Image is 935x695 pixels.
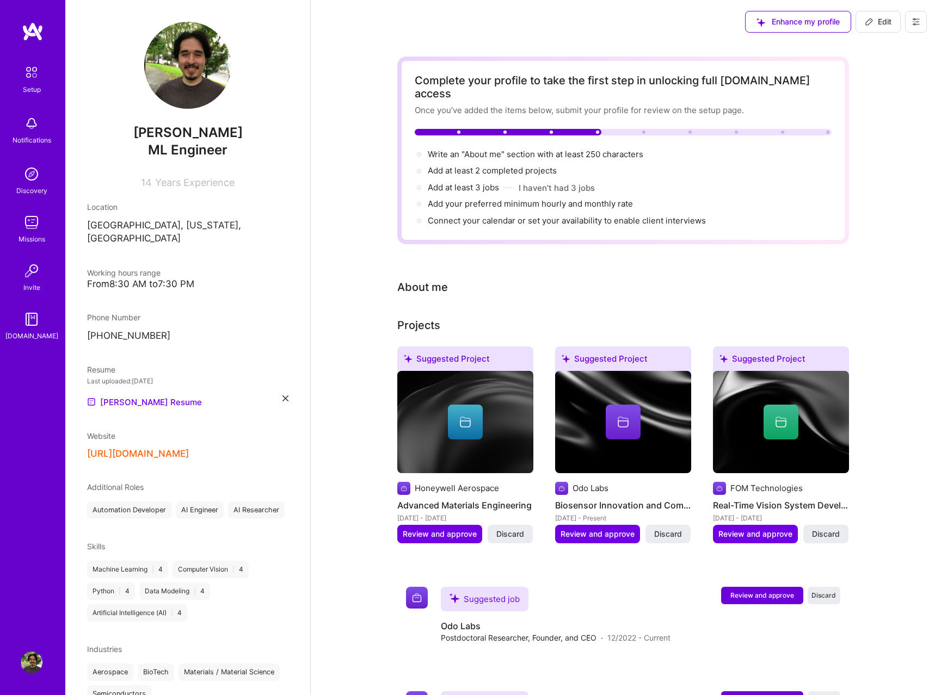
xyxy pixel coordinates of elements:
[20,61,43,84] img: setup
[441,620,671,632] h4: Odo Labs
[87,448,189,460] button: [URL][DOMAIN_NAME]
[812,529,840,539] span: Discard
[555,525,640,543] button: Review and approve
[654,529,682,539] span: Discard
[397,346,533,375] div: Suggested Project
[87,542,105,551] span: Skills
[18,651,45,673] a: User Avatar
[601,632,603,643] span: ·
[730,482,803,494] div: FOM Technologies
[406,587,428,609] img: Company logo
[87,501,171,519] div: Automation Developer
[404,355,412,363] i: icon SuggestedTeams
[441,632,596,643] span: Postdoctoral Researcher, Founder, and CEO
[228,501,285,519] div: AI Researcher
[607,632,671,643] span: 12/2022 - Current
[561,529,635,539] span: Review and approve
[87,125,288,141] span: [PERSON_NAME]
[87,278,288,290] div: From 8:30 AM to 7:30 PM
[23,84,41,95] div: Setup
[713,482,726,495] img: Company logo
[397,525,482,543] button: Review and approve
[730,591,794,600] span: Review and approve
[87,375,288,387] div: Last uploaded: [DATE]
[808,587,840,604] button: Discard
[562,355,570,363] i: icon SuggestedTeams
[555,371,691,473] img: cover
[441,587,528,611] div: Suggested job
[397,317,440,333] div: Add projects you've worked on
[87,582,135,600] div: Python 4
[865,16,891,27] span: Edit
[171,609,173,617] span: |
[415,74,832,100] div: Complete your profile to take the first step in unlocking full [DOMAIN_NAME] access
[232,565,235,574] span: |
[87,663,133,681] div: Aerospace
[139,582,210,600] div: Data Modeling 4
[87,365,115,374] span: Resume
[555,512,691,524] div: [DATE] - Present
[87,395,202,408] a: [PERSON_NAME] Resume
[397,498,533,512] h4: Advanced Materials Engineering
[148,142,227,158] span: ML Engineer
[138,663,174,681] div: BioTech
[397,279,448,295] div: About me
[19,233,45,245] div: Missions
[803,525,848,543] button: Discard
[87,561,168,578] div: Machine Learning 4
[713,371,849,473] img: cover
[22,22,44,41] img: logo
[282,395,288,401] i: icon Close
[176,501,224,519] div: AI Engineer
[428,198,633,209] span: Add your preferred minimum hourly and monthly rate
[488,525,533,543] button: Discard
[573,482,608,494] div: Odo Labs
[152,565,154,574] span: |
[415,482,499,494] div: Honeywell Aerospace
[811,591,836,600] span: Discard
[13,134,51,146] div: Notifications
[450,593,459,603] i: icon SuggestedTeams
[87,219,288,245] p: [GEOGRAPHIC_DATA], [US_STATE], [GEOGRAPHIC_DATA]
[173,561,249,578] div: Computer Vision 4
[21,651,42,673] img: User Avatar
[713,512,849,524] div: [DATE] - [DATE]
[87,604,187,622] div: Artificial Intelligence (AI) 4
[713,346,849,375] div: Suggested Project
[21,113,42,134] img: bell
[87,398,96,406] img: Resume
[141,177,152,188] span: 14
[713,498,849,512] h4: Real-Time Vision System Development
[428,149,645,159] span: Write an "About me" section with at least 250 characters
[519,182,595,194] button: I haven't had 3 jobs
[144,22,231,109] img: User Avatar
[87,201,288,213] div: Location
[119,587,121,595] span: |
[87,431,115,440] span: Website
[397,371,533,473] img: cover
[179,663,280,681] div: Materials / Material Science
[645,525,691,543] button: Discard
[16,185,47,196] div: Discovery
[403,529,477,539] span: Review and approve
[155,177,235,188] span: Years Experience
[23,282,40,293] div: Invite
[397,482,410,495] img: Company logo
[87,313,140,322] span: Phone Number
[555,482,568,495] img: Company logo
[713,525,798,543] button: Review and approve
[87,644,122,654] span: Industries
[87,268,161,277] span: Working hours range
[718,529,792,539] span: Review and approve
[397,512,533,524] div: [DATE] - [DATE]
[21,260,42,282] img: Invite
[719,355,728,363] i: icon SuggestedTeams
[428,182,499,193] span: Add at least 3 jobs
[397,317,440,333] div: Projects
[415,104,832,116] div: Once you’ve added the items below, submit your profile for review on the setup page.
[555,498,691,512] h4: Biosensor Innovation and Commercialization
[5,330,58,342] div: [DOMAIN_NAME]
[555,346,691,375] div: Suggested Project
[87,482,144,492] span: Additional Roles
[21,163,42,185] img: discovery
